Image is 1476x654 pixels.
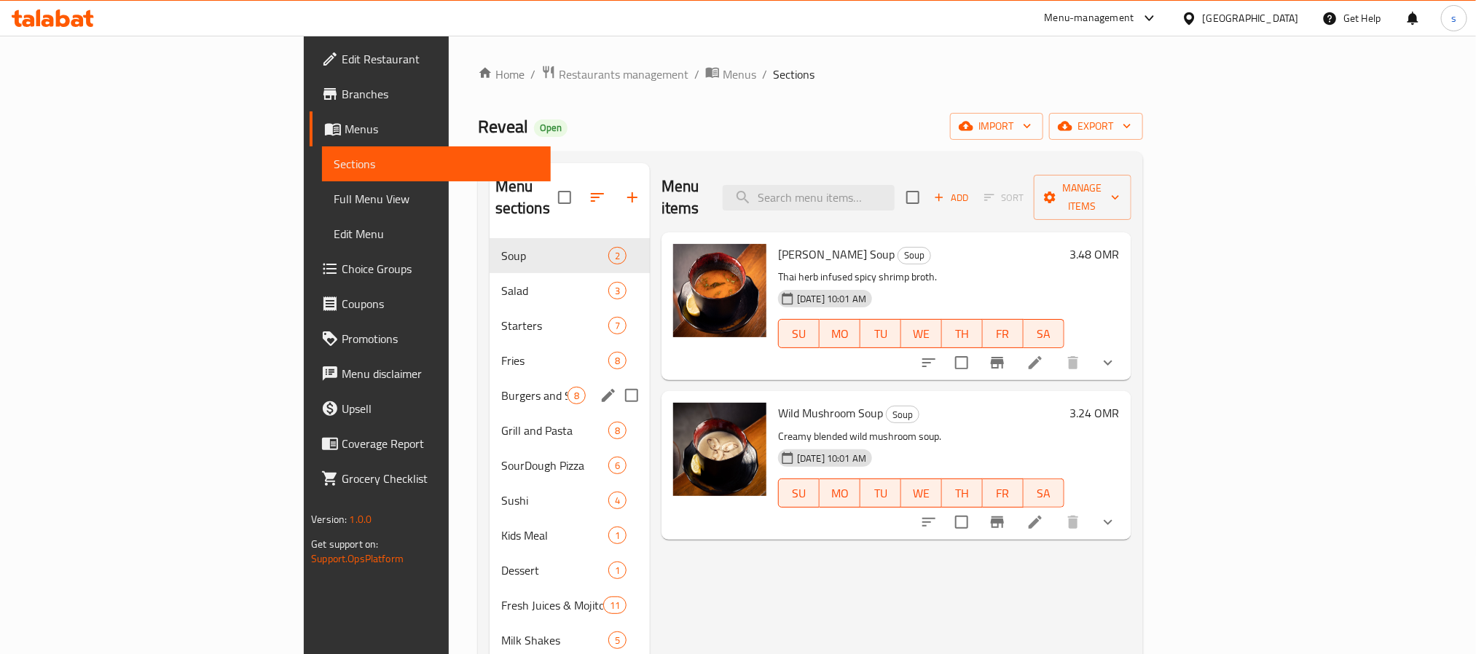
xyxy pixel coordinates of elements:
div: Soup [898,247,931,264]
div: Fries [501,352,608,369]
span: FR [989,323,1018,344]
div: SourDough Pizza6 [490,448,650,483]
div: Burgers and Sliders [501,387,568,404]
span: 1 [609,564,626,578]
span: Menus [345,120,538,138]
span: Sections [334,155,538,173]
button: FR [983,319,1024,348]
span: 8 [609,354,626,368]
span: Open [534,122,568,134]
div: Soup [501,247,608,264]
div: items [608,527,627,544]
a: Grocery Checklist [310,461,550,496]
button: edit [597,385,619,406]
a: Choice Groups [310,251,550,286]
span: Restaurants management [559,66,688,83]
h6: 3.48 OMR [1070,244,1120,264]
a: Support.OpsPlatform [311,549,404,568]
span: Kids Meal [501,527,608,544]
span: 4 [609,494,626,508]
a: Branches [310,76,550,111]
span: [PERSON_NAME] Soup [778,243,895,265]
button: WE [901,478,942,508]
div: [GEOGRAPHIC_DATA] [1203,10,1299,26]
button: import [950,113,1043,140]
button: Branch-specific-item [980,345,1015,380]
svg: Show Choices [1099,513,1117,531]
div: items [608,422,627,439]
span: Full Menu View [334,190,538,208]
span: Sort sections [580,180,615,215]
button: SU [778,319,820,348]
h2: Menu items [662,176,705,219]
span: Menu disclaimer [342,365,538,382]
span: 1 [609,529,626,543]
span: [DATE] 10:01 AM [791,452,872,465]
div: Starters7 [490,308,650,343]
div: Fresh Juices & Mojito11 [490,588,650,623]
span: Milk Shakes [501,631,608,649]
span: SU [785,323,814,344]
a: Promotions [310,321,550,356]
span: TH [948,483,977,504]
span: Starters [501,317,608,334]
span: Version: [311,510,347,529]
span: Coupons [342,295,538,312]
div: Kids Meal1 [490,518,650,553]
span: import [962,117,1032,135]
span: [DATE] 10:01 AM [791,292,872,306]
input: search [723,185,895,210]
button: SA [1024,478,1064,508]
span: 5 [609,634,626,647]
a: Menus [705,65,756,84]
a: Upsell [310,391,550,426]
button: show more [1091,345,1126,380]
a: Restaurants management [541,65,688,84]
span: Select to update [946,347,977,378]
div: Grill and Pasta [501,422,608,439]
span: SourDough Pizza [501,457,608,474]
span: Edit Menu [334,225,538,243]
span: SU [785,483,814,504]
div: items [603,596,627,614]
span: Select to update [946,507,977,537]
button: export [1049,113,1143,140]
span: Upsell [342,400,538,417]
a: Coverage Report [310,426,550,461]
span: Fresh Juices & Mojito [501,596,603,614]
span: Choice Groups [342,260,538,277]
span: SA [1029,323,1059,344]
span: Sections [773,66,814,83]
nav: breadcrumb [478,65,1143,84]
span: Get support on: [311,535,378,553]
span: Grocery Checklist [342,470,538,487]
span: Soup [887,406,919,423]
button: Add section [615,180,650,215]
button: TU [860,478,901,508]
button: delete [1056,345,1091,380]
span: Soup [898,247,930,264]
button: FR [983,478,1024,508]
span: Dessert [501,562,608,579]
div: Dessert1 [490,553,650,588]
button: sort-choices [911,505,946,540]
a: Edit menu item [1026,513,1044,531]
span: Select section [898,182,928,213]
div: items [608,282,627,299]
span: WE [907,483,936,504]
a: Edit Restaurant [310,42,550,76]
span: TH [948,323,977,344]
div: Sushi [501,492,608,509]
div: Soup [886,406,919,423]
span: 3 [609,284,626,298]
a: Edit menu item [1026,354,1044,371]
span: Select section first [975,186,1034,209]
a: Full Menu View [322,181,550,216]
button: Add [928,186,975,209]
li: / [694,66,699,83]
span: TU [866,483,895,504]
span: Salad [501,282,608,299]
